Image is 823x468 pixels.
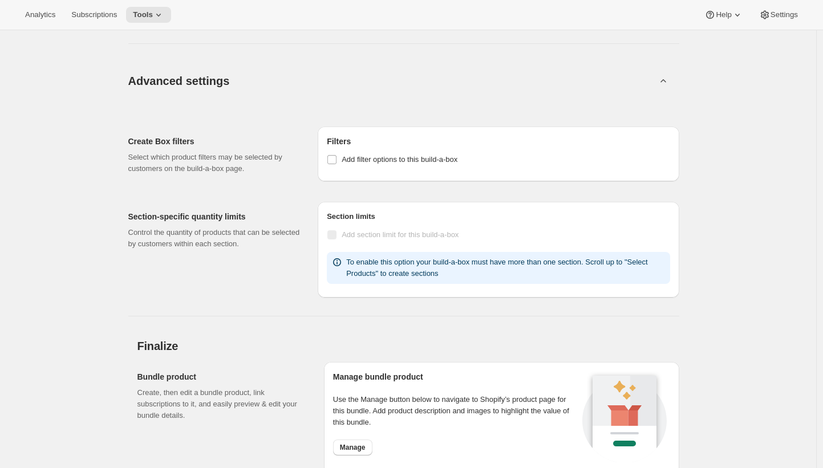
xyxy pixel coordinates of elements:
[342,155,457,164] span: Add filter options to this build-a-box
[128,211,300,222] h2: Section-specific quantity limits
[64,7,124,23] button: Subscriptions
[137,339,679,353] h2: Finalize
[128,72,230,90] span: Advanced settings
[752,7,805,23] button: Settings
[128,152,300,174] p: Select which product filters may be selected by customers on the build-a-box page.
[342,230,459,239] span: Add section limit for this build-a-box
[133,10,153,19] span: Tools
[128,227,300,250] p: Control the quantity of products that can be selected by customers within each section.
[716,10,731,19] span: Help
[771,10,798,19] span: Settings
[698,7,749,23] button: Help
[25,10,55,19] span: Analytics
[333,394,579,428] p: Use the Manage button below to navigate to Shopify’s product page for this bundle. Add product de...
[327,136,670,147] h6: Filters
[333,371,579,382] h2: Manage bundle product
[121,59,663,103] button: Advanced settings
[126,7,171,23] button: Tools
[333,439,372,455] button: Manage
[137,371,306,382] h2: Bundle product
[346,257,665,279] p: To enable this option your build-a-box must have more than one section. Scroll up to "Select Prod...
[71,10,117,19] span: Subscriptions
[327,211,670,222] h6: Section limits
[18,7,62,23] button: Analytics
[128,136,300,147] h2: Create Box filters
[340,443,366,452] span: Manage
[137,387,306,421] p: Create, then edit a bundle product, link subscriptions to it, and easily preview & edit your bund...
